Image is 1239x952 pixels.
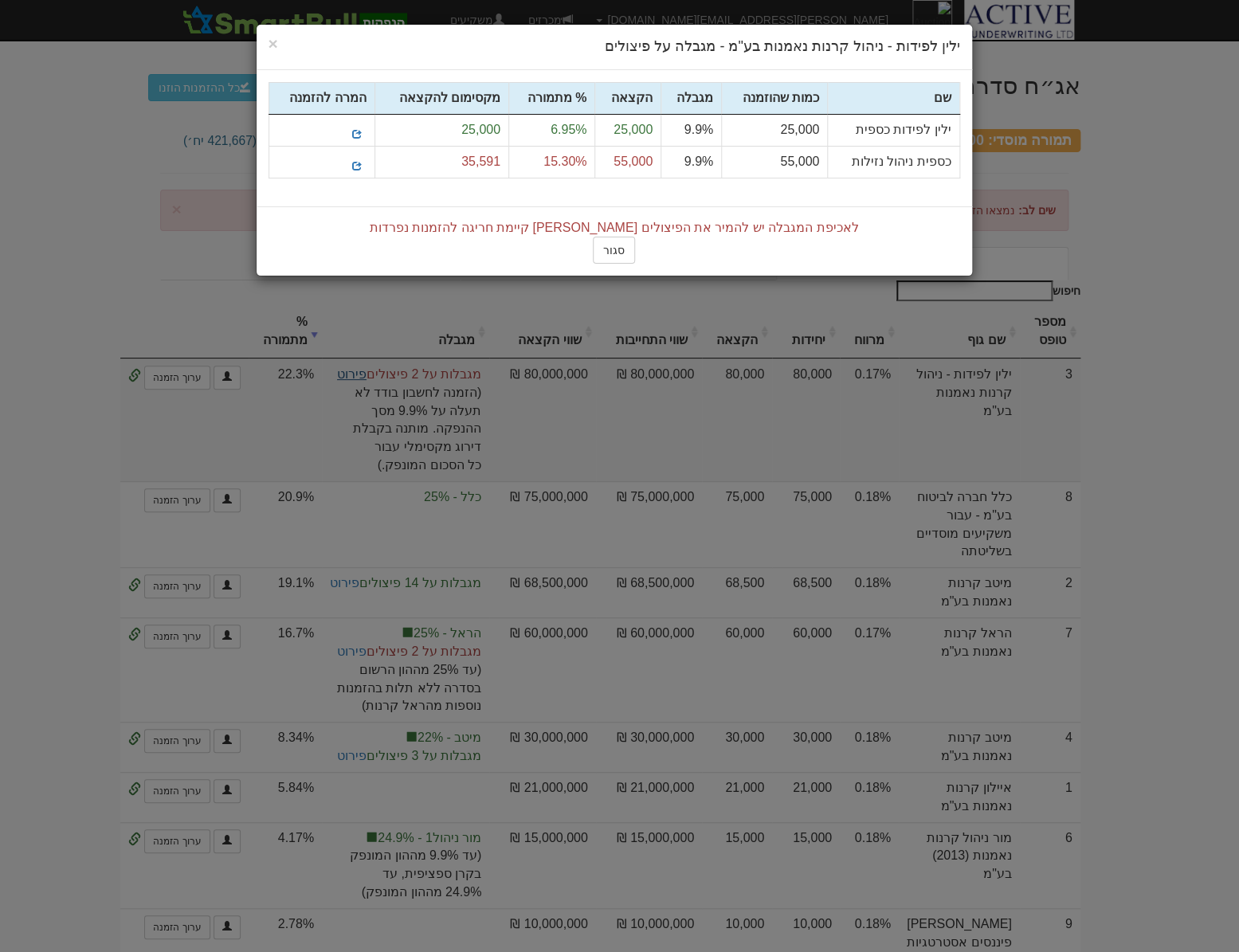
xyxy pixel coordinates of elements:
[269,82,374,114] th: המרה להזמנה
[595,146,661,178] td: 55,000
[595,82,661,114] th: הקצאה
[269,34,278,53] span: ×
[661,114,722,146] td: 9.9%
[374,114,508,146] td: 25,000
[374,146,508,178] td: 35,591
[593,237,635,264] button: סגור
[508,82,594,114] th: % מתמורה
[661,82,722,114] th: מגבלה
[374,82,508,114] th: מקסימום להקצאה
[508,114,594,146] td: 6.95%
[722,146,828,178] td: 55,000
[595,114,661,146] td: 25,000
[661,146,722,178] td: 9.9%
[269,37,960,57] h4: ילין לפידות - ניהול קרנות נאמנות בע"מ - מגבלה על פיצולים
[369,221,858,234] span: לאכיפת המגבלה יש להמיר את הפיצולים [PERSON_NAME] קיימת חריגה להזמנות נפרדות
[828,114,959,146] td: ילין לפידות כספית
[508,146,594,178] td: 15.30%
[828,146,959,178] td: כספית ניהול נזילות
[722,114,828,146] td: 25,000
[722,82,828,114] th: כמות שהוזמנה
[828,82,959,114] th: שם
